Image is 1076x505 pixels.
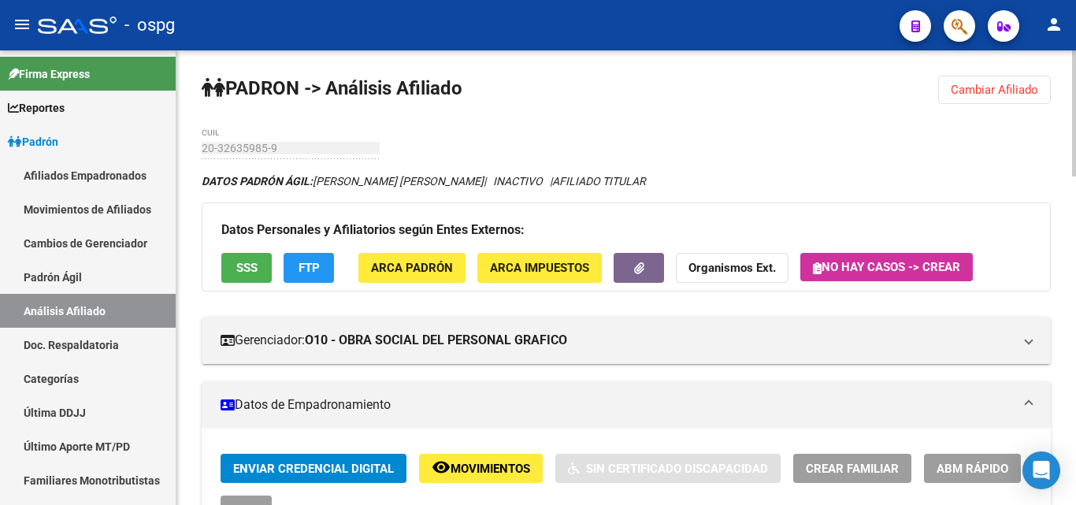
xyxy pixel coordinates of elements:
[284,253,334,282] button: FTP
[490,262,589,276] span: ARCA Impuestos
[202,381,1051,429] mat-expansion-panel-header: Datos de Empadronamiento
[233,462,394,476] span: Enviar Credencial Digital
[419,454,543,483] button: Movimientos
[8,133,58,150] span: Padrón
[432,458,451,477] mat-icon: remove_red_eye
[813,260,960,274] span: No hay casos -> Crear
[371,262,453,276] span: ARCA Padrón
[221,219,1031,241] h3: Datos Personales y Afiliatorios según Entes Externos:
[1022,451,1060,489] div: Open Intercom Messenger
[8,65,90,83] span: Firma Express
[13,15,32,34] mat-icon: menu
[221,454,406,483] button: Enviar Credencial Digital
[221,396,1013,414] mat-panel-title: Datos de Empadronamiento
[299,262,320,276] span: FTP
[793,454,911,483] button: Crear Familiar
[202,175,484,188] span: [PERSON_NAME] [PERSON_NAME]
[202,175,646,188] i: | INACTIVO |
[938,76,1051,104] button: Cambiar Afiliado
[124,8,175,43] span: - ospg
[688,262,776,276] strong: Organismos Ext.
[202,317,1051,364] mat-expansion-panel-header: Gerenciador:O10 - OBRA SOCIAL DEL PERSONAL GRAFICO
[477,253,602,282] button: ARCA Impuestos
[555,454,781,483] button: Sin Certificado Discapacidad
[236,262,258,276] span: SSS
[800,253,973,281] button: No hay casos -> Crear
[451,462,530,476] span: Movimientos
[951,83,1038,97] span: Cambiar Afiliado
[924,454,1021,483] button: ABM Rápido
[586,462,768,476] span: Sin Certificado Discapacidad
[358,253,466,282] button: ARCA Padrón
[221,253,272,282] button: SSS
[202,77,462,99] strong: PADRON -> Análisis Afiliado
[1044,15,1063,34] mat-icon: person
[202,175,313,188] strong: DATOS PADRÓN ÁGIL:
[305,332,567,349] strong: O10 - OBRA SOCIAL DEL PERSONAL GRAFICO
[676,253,788,282] button: Organismos Ext.
[552,175,646,188] span: AFILIADO TITULAR
[221,332,1013,349] mat-panel-title: Gerenciador:
[806,462,899,476] span: Crear Familiar
[937,462,1008,476] span: ABM Rápido
[8,99,65,117] span: Reportes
